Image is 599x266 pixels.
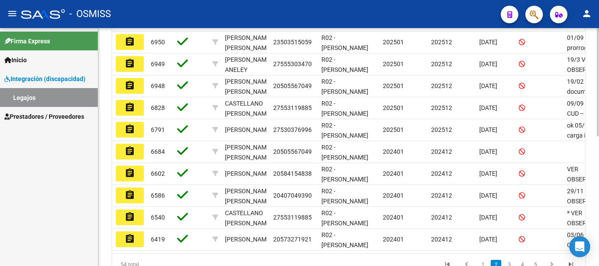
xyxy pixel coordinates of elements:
span: [DATE] [479,170,497,177]
mat-icon: assignment [125,102,135,113]
span: 202501 [383,126,404,133]
span: 27555303470 [273,60,312,67]
div: [PERSON_NAME] [225,169,272,179]
span: 202512 [431,82,452,89]
span: [DATE] [479,148,497,155]
span: 202412 [431,192,452,199]
mat-icon: assignment [125,234,135,244]
span: R02 - [PERSON_NAME] [321,122,368,139]
span: R02 - [PERSON_NAME] [321,166,368,183]
span: Firma Express [4,36,50,46]
span: 20505567049 [273,148,312,155]
div: [PERSON_NAME] [PERSON_NAME] [225,186,272,206]
span: R02 - [PERSON_NAME] [321,100,368,117]
span: 202401 [383,148,404,155]
span: 202512 [431,39,452,46]
span: R02 - [PERSON_NAME] [321,56,368,73]
span: [DATE] [479,192,497,199]
div: [PERSON_NAME] [PERSON_NAME] [225,142,272,163]
span: R02 - [PERSON_NAME] [321,209,368,227]
span: 202501 [383,104,404,111]
span: 202401 [383,236,404,243]
span: 202412 [431,170,452,177]
span: 6949 [151,60,165,67]
span: 202401 [383,214,404,221]
mat-icon: assignment [125,36,135,47]
span: 202501 [383,60,404,67]
span: 202501 [383,82,404,89]
span: 20407049390 [273,192,312,199]
span: 202501 [383,39,404,46]
span: [DATE] [479,236,497,243]
div: Open Intercom Messenger [569,236,590,257]
span: 6540 [151,214,165,221]
mat-icon: assignment [125,146,135,156]
mat-icon: assignment [125,80,135,91]
span: [DATE] [479,214,497,221]
span: 20584154838 [273,170,312,177]
span: 202401 [383,192,404,199]
span: 202512 [431,104,452,111]
span: 6419 [151,236,165,243]
div: [PERSON_NAME] [PERSON_NAME] [225,77,272,97]
mat-icon: person [581,8,592,19]
span: 6948 [151,82,165,89]
div: CASTELLANO [PERSON_NAME] [225,208,272,228]
span: 202412 [431,214,452,221]
span: 202401 [383,170,404,177]
mat-icon: assignment [125,212,135,222]
span: R02 - [PERSON_NAME] [321,34,368,51]
span: R02 - [PERSON_NAME] [321,78,368,95]
span: 6586 [151,192,165,199]
mat-icon: assignment [125,190,135,200]
span: 6950 [151,39,165,46]
span: - OSMISS [69,4,111,24]
span: 20505567049 [273,82,312,89]
span: 27553119885 [273,214,312,221]
span: 6828 [151,104,165,111]
div: [PERSON_NAME] [225,234,272,245]
span: [DATE] [479,60,497,67]
span: [DATE] [479,39,497,46]
div: [PERSON_NAME] [PERSON_NAME] [225,33,272,53]
mat-icon: assignment [125,168,135,178]
mat-icon: assignment [125,124,135,135]
span: 20573271921 [273,236,312,243]
span: Inicio [4,55,27,65]
span: R02 - [PERSON_NAME] [321,188,368,205]
div: CASTELLANO [PERSON_NAME] [225,99,272,119]
span: 27553119885 [273,104,312,111]
div: [PERSON_NAME] [225,125,272,135]
mat-icon: assignment [125,58,135,69]
span: 27530376996 [273,126,312,133]
span: R02 - [PERSON_NAME] [321,231,368,248]
span: [DATE] [479,82,497,89]
span: 202412 [431,236,452,243]
span: 6684 [151,148,165,155]
div: [PERSON_NAME] ANELEY [225,55,272,75]
span: [DATE] [479,104,497,111]
mat-icon: menu [7,8,18,19]
span: Integración (discapacidad) [4,74,86,84]
span: 202512 [431,126,452,133]
span: Prestadores / Proveedores [4,112,84,121]
span: 202512 [431,60,452,67]
span: 6602 [151,170,165,177]
span: 202412 [431,148,452,155]
span: R02 - [PERSON_NAME] [321,144,368,161]
span: [DATE] [479,126,497,133]
span: 23503515059 [273,39,312,46]
span: 6791 [151,126,165,133]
